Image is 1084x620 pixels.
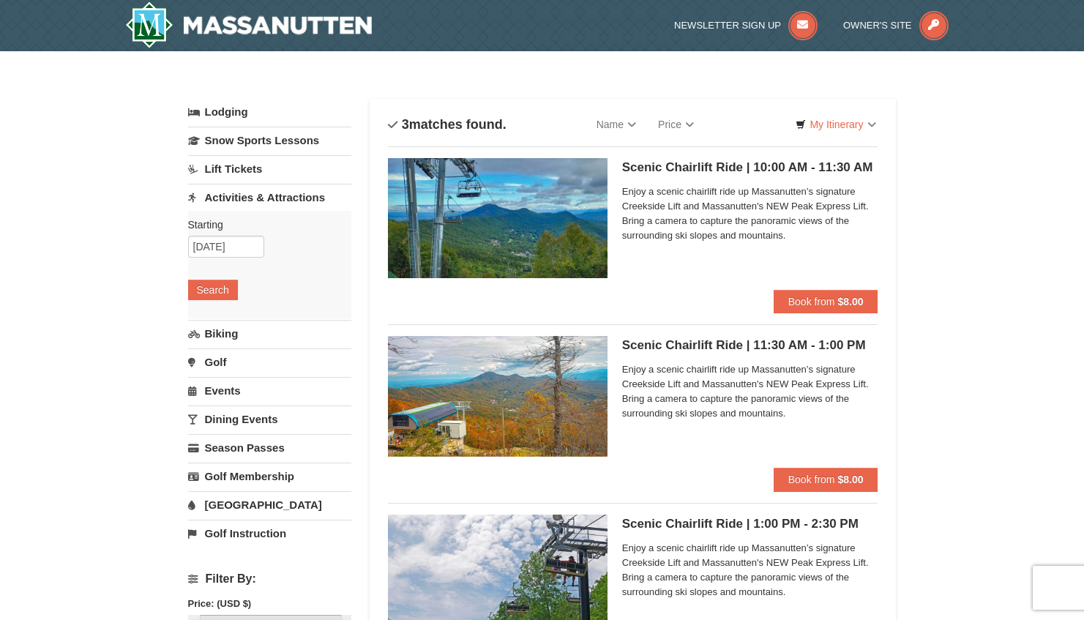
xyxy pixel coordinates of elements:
span: Newsletter Sign Up [674,20,781,31]
span: Enjoy a scenic chairlift ride up Massanutten’s signature Creekside Lift and Massanutten's NEW Pea... [622,184,878,243]
span: Enjoy a scenic chairlift ride up Massanutten’s signature Creekside Lift and Massanutten's NEW Pea... [622,362,878,421]
a: My Itinerary [786,113,885,135]
span: 3 [402,117,409,132]
a: Activities & Attractions [188,184,351,211]
span: Owner's Site [843,20,912,31]
span: Enjoy a scenic chairlift ride up Massanutten’s signature Creekside Lift and Massanutten's NEW Pea... [622,541,878,600]
img: Massanutten Resort Logo [125,1,373,48]
a: Golf Membership [188,463,351,490]
a: Name [586,110,647,139]
a: Events [188,377,351,404]
a: Massanutten Resort [125,1,373,48]
a: Owner's Site [843,20,949,31]
a: Season Passes [188,434,351,461]
a: Price [647,110,705,139]
h4: matches found. [388,117,507,132]
span: Book from [788,296,835,307]
a: Newsletter Sign Up [674,20,818,31]
img: 24896431-1-a2e2611b.jpg [388,158,608,278]
a: Lift Tickets [188,155,351,182]
button: Search [188,280,238,300]
a: Lodging [188,99,351,125]
h5: Scenic Chairlift Ride | 11:30 AM - 1:00 PM [622,338,878,353]
a: Golf Instruction [188,520,351,547]
h4: Filter By: [188,572,351,586]
span: Book from [788,474,835,485]
a: Dining Events [188,406,351,433]
strong: Price: (USD $) [188,598,252,609]
strong: $8.00 [837,296,863,307]
strong: $8.00 [837,474,863,485]
a: Snow Sports Lessons [188,127,351,154]
button: Book from $8.00 [774,468,878,491]
h5: Scenic Chairlift Ride | 10:00 AM - 11:30 AM [622,160,878,175]
label: Starting [188,217,340,232]
img: 24896431-13-a88f1aaf.jpg [388,336,608,456]
a: [GEOGRAPHIC_DATA] [188,491,351,518]
button: Book from $8.00 [774,290,878,313]
a: Golf [188,348,351,376]
a: Biking [188,320,351,347]
h5: Scenic Chairlift Ride | 1:00 PM - 2:30 PM [622,517,878,531]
